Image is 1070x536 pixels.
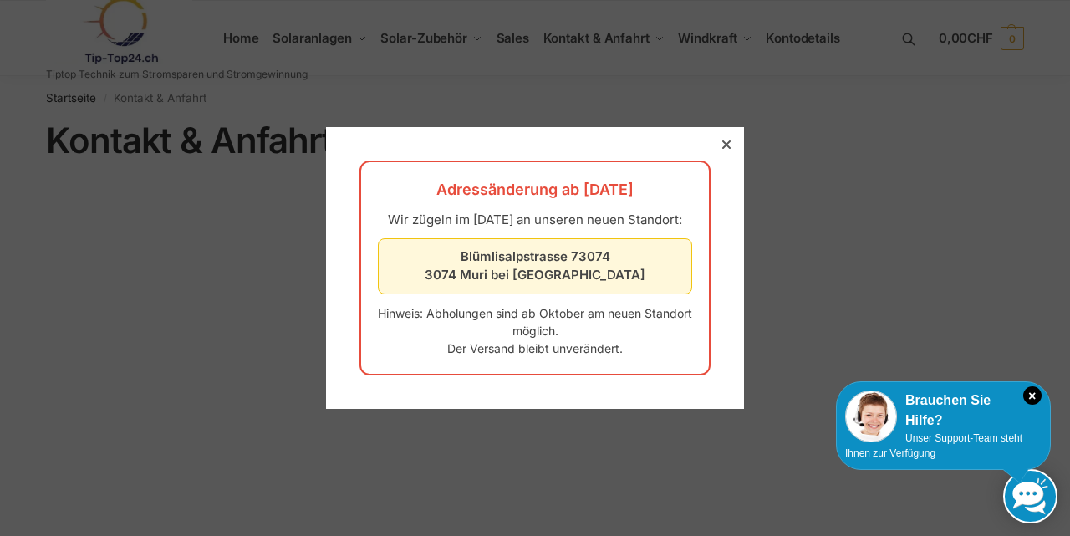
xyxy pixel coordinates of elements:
h3: Adressänderung ab [DATE] [378,179,692,201]
i: Schließen [1023,386,1042,405]
span: Unser Support-Team steht Ihnen zur Verfügung [845,432,1022,459]
strong: Blümlisalpstrasse 73074 3074 Muri bei [GEOGRAPHIC_DATA] [425,248,645,283]
p: Wir zügeln im [DATE] an unseren neuen Standort: [378,211,692,230]
p: Hinweis: Abholungen sind ab Oktober am neuen Standort möglich. Der Versand bleibt unverändert. [378,304,692,357]
div: Brauchen Sie Hilfe? [845,391,1042,431]
img: Customer service [845,391,897,442]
